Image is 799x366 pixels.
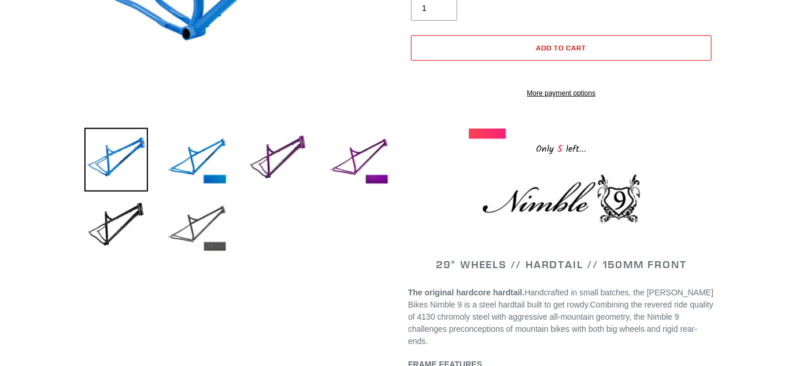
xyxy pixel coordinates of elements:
img: Load image into Gallery viewer, NIMBLE 9 - Frameset [84,128,148,192]
img: Load image into Gallery viewer, NIMBLE 9 - Frameset [327,128,391,192]
a: More payment options [411,88,712,98]
span: 29" WHEELS // HARDTAIL // 150MM FRONT [436,258,687,271]
img: Load image into Gallery viewer, NIMBLE 9 - Frameset [246,128,310,192]
span: 5 [554,142,567,156]
span: Add to cart [537,43,587,52]
img: Load image into Gallery viewer, NIMBLE 9 - Frameset [84,195,148,259]
strong: The original hardcore hardtail. [408,288,524,297]
button: Add to cart [411,35,712,61]
img: Load image into Gallery viewer, NIMBLE 9 - Frameset [165,128,229,192]
img: Load image into Gallery viewer, NIMBLE 9 - Frameset [165,195,229,259]
span: Combining the revered ride quality of 4130 chromoly steel with aggressive all-mountain geometry, ... [408,300,713,346]
div: Only left... [469,139,654,157]
span: Handcrafted in small batches, the [PERSON_NAME] Bikes Nimble 9 is a steel hardtail built to get r... [408,288,713,309]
